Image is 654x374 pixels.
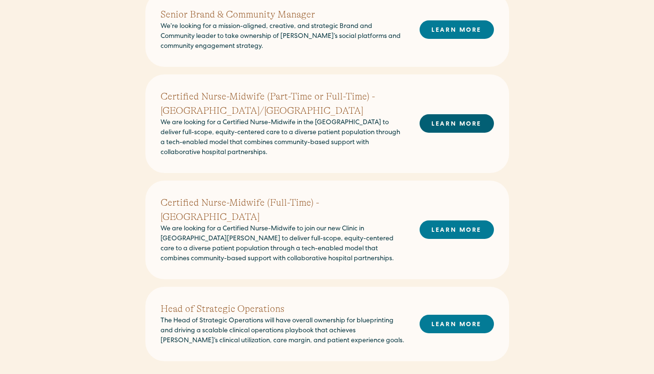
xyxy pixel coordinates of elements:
p: The Head of Strategic Operations will have overall ownership for blueprinting and driving a scala... [161,316,404,346]
h2: Certified Nurse-Midwife (Full-Time) - [GEOGRAPHIC_DATA] [161,196,404,224]
p: We’re looking for a mission-aligned, creative, and strategic Brand and Community leader to take o... [161,22,404,52]
a: LEARN MORE [420,20,494,39]
h2: Head of Strategic Operations [161,302,404,316]
h2: Senior Brand & Community Manager [161,8,404,22]
h2: Certified Nurse-Midwife (Part-Time or Full-Time) - [GEOGRAPHIC_DATA]/[GEOGRAPHIC_DATA] [161,90,404,118]
p: We are looking for a Certified Nurse-Midwife to join our new Clinic in [GEOGRAPHIC_DATA][PERSON_N... [161,224,404,264]
a: LEARN MORE [420,315,494,333]
a: LEARN MORE [420,220,494,239]
a: LEARN MORE [420,114,494,133]
p: We are looking for a Certified Nurse-Midwife in the [GEOGRAPHIC_DATA] to deliver full-scope, equi... [161,118,404,158]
